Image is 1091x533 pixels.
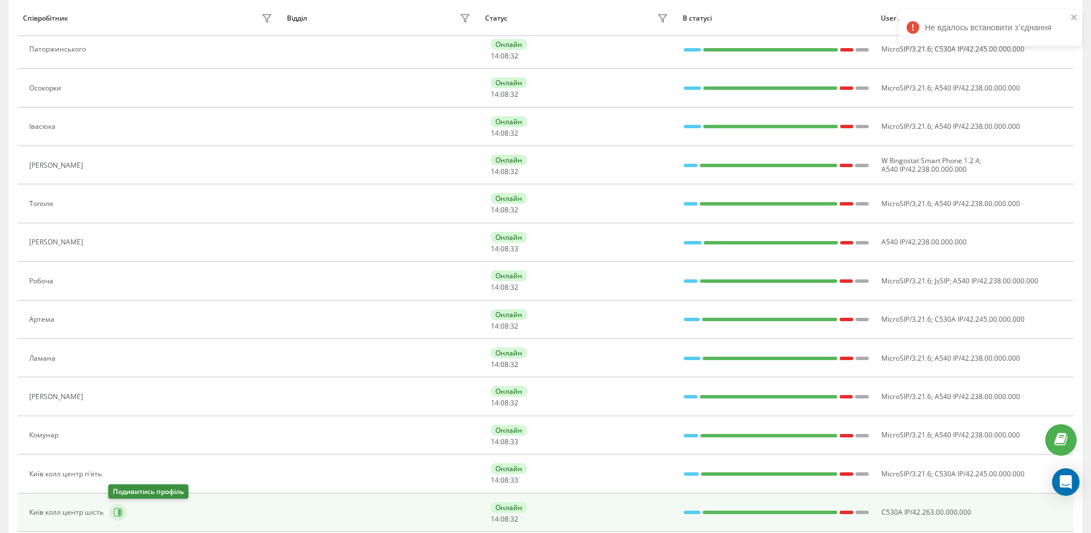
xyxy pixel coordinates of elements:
span: W Ringostat Smart Phone 1.2.4 [881,156,979,165]
span: A540 IP/42.238.00.000.000 [935,392,1020,401]
span: A540 IP/42.238.00.000.000 [953,276,1038,286]
span: 32 [510,360,518,369]
div: : : [491,283,518,291]
span: 08 [501,398,509,408]
span: A540 IP/42.238.00.000.000 [935,83,1020,93]
div: Співробітник [23,14,68,22]
span: 08 [501,514,509,524]
div: Київ колл центр шість [29,508,107,516]
div: Подивитись профіль [108,484,188,499]
span: 14 [491,437,499,447]
span: 08 [501,475,509,485]
div: Онлайн [491,193,527,204]
div: Осокорки [29,84,64,92]
span: 08 [501,205,509,215]
span: JsSIP [935,276,950,286]
span: 08 [501,51,509,61]
span: MicroSIP/3.21.6 [881,83,931,93]
span: MicroSIP/3.21.6 [881,469,931,479]
div: [PERSON_NAME] [29,238,86,246]
span: 32 [510,89,518,99]
span: 08 [501,89,509,99]
div: Онлайн [491,425,527,436]
div: Онлайн [491,309,527,320]
span: 14 [491,89,499,99]
div: : : [491,322,518,330]
div: Онлайн [491,502,527,513]
div: Онлайн [491,386,527,397]
div: Онлайн [491,348,527,358]
span: 32 [510,398,518,408]
span: MicroSIP/3.21.6 [881,44,931,54]
span: 14 [491,321,499,331]
div: : : [491,399,518,407]
span: MicroSIP/3.21.6 [881,430,931,440]
span: MicroSIP/3.21.6 [881,314,931,324]
span: 14 [491,282,499,292]
span: C530A IP/42.245.00.000.000 [935,469,1025,479]
span: 14 [491,128,499,138]
span: 08 [501,128,509,138]
span: 14 [491,514,499,524]
div: : : [491,52,518,60]
span: 32 [510,167,518,176]
span: 14 [491,398,499,408]
div: : : [491,515,518,523]
div: Ламана [29,354,58,362]
span: 14 [491,475,499,485]
div: Онлайн [491,39,527,50]
div: : : [491,168,518,176]
div: : : [491,438,518,446]
div: Київ колл центр п'ять [29,470,105,478]
div: Артема [29,315,57,323]
button: close [1070,13,1078,23]
span: 08 [501,360,509,369]
div: Онлайн [491,463,527,474]
span: 33 [510,475,518,485]
div: Не вдалось встановити зʼєднання [899,9,1082,46]
div: Онлайн [491,232,527,243]
span: 33 [510,244,518,254]
span: 14 [491,244,499,254]
span: 33 [510,437,518,447]
span: 32 [510,321,518,331]
span: A540 IP/42.238.00.000.000 [935,430,1020,440]
span: 32 [510,128,518,138]
div: Онлайн [491,270,527,281]
span: 08 [501,321,509,331]
div: Онлайн [491,77,527,88]
div: Івасюка [29,123,58,131]
div: : : [491,206,518,214]
span: A540 IP/42.238.00.000.000 [935,353,1020,363]
span: 14 [491,205,499,215]
span: 14 [491,51,499,61]
span: 08 [501,282,509,292]
div: : : [491,90,518,98]
span: C530A IP/42.245.00.000.000 [935,314,1025,324]
div: Онлайн [491,155,527,165]
span: 32 [510,514,518,524]
div: Відділ [287,14,307,22]
div: Статус [485,14,507,22]
span: 08 [501,437,509,447]
div: Комунар [29,431,61,439]
span: MicroSIP/3.21.6 [881,121,931,131]
div: : : [491,476,518,484]
div: [PERSON_NAME] [29,161,86,169]
span: A540 IP/42.238.00.000.000 [881,237,967,247]
span: C530A IP/42.263.00.000.000 [881,507,971,517]
span: MicroSIP/3.21.6 [881,353,931,363]
span: MicroSIP/3.21.6 [881,276,931,286]
span: 32 [510,205,518,215]
div: Онлайн [491,116,527,127]
span: 08 [501,244,509,254]
div: Тополя [29,200,56,208]
span: 08 [501,167,509,176]
div: [PERSON_NAME] [29,393,86,401]
div: Open Intercom Messenger [1052,468,1080,496]
div: : : [491,361,518,369]
span: MicroSIP/3.21.6 [881,392,931,401]
span: A540 IP/42.238.00.000.000 [935,121,1020,131]
span: MicroSIP/3.21.6 [881,199,931,208]
span: 32 [510,282,518,292]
